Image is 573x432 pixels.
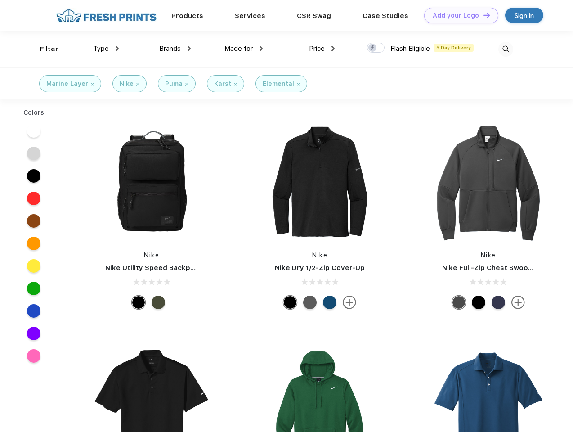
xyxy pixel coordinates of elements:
span: Flash Eligible [390,45,430,53]
div: Puma [165,79,183,89]
span: Made for [224,45,253,53]
img: filter_cancel.svg [185,83,188,86]
div: Black [472,296,485,309]
span: Type [93,45,109,53]
a: Services [235,12,265,20]
div: Elemental [263,79,294,89]
div: Midnight Navy [492,296,505,309]
a: Nike [144,252,159,259]
span: Price [309,45,325,53]
img: DT [483,13,490,18]
img: desktop_search.svg [498,42,513,57]
div: Sign in [515,10,534,21]
a: Nike Full-Zip Chest Swoosh Jacket [442,264,562,272]
a: Products [171,12,203,20]
img: dropdown.png [188,46,191,51]
div: Marine Layer [46,79,88,89]
img: func=resize&h=266 [429,122,548,242]
a: Nike [481,252,496,259]
div: Anthracite [452,296,466,309]
img: filter_cancel.svg [136,83,139,86]
img: dropdown.png [331,46,335,51]
div: Black [283,296,297,309]
div: Filter [40,44,58,54]
div: Black Heather [303,296,317,309]
a: Nike [312,252,327,259]
img: fo%20logo%202.webp [54,8,159,23]
div: Cargo Khaki [152,296,165,309]
a: Sign in [505,8,543,23]
a: CSR Swag [297,12,331,20]
div: Black [132,296,145,309]
img: filter_cancel.svg [234,83,237,86]
div: Nike [120,79,134,89]
img: filter_cancel.svg [297,83,300,86]
span: 5 Day Delivery [434,44,474,52]
div: Colors [17,108,51,117]
img: func=resize&h=266 [92,122,211,242]
a: Nike Dry 1/2-Zip Cover-Up [275,264,365,272]
div: Gym Blue [323,296,336,309]
div: Karst [214,79,231,89]
img: func=resize&h=266 [260,122,380,242]
div: Add your Logo [433,12,479,19]
img: filter_cancel.svg [91,83,94,86]
span: Brands [159,45,181,53]
a: Nike Utility Speed Backpack [105,264,202,272]
img: more.svg [343,296,356,309]
img: dropdown.png [116,46,119,51]
img: dropdown.png [260,46,263,51]
img: more.svg [511,296,525,309]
